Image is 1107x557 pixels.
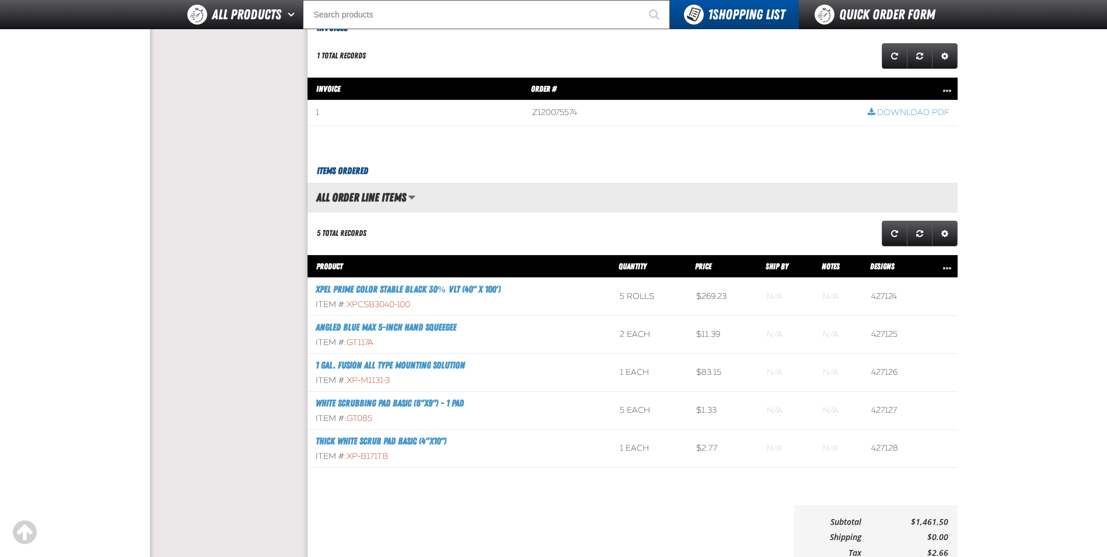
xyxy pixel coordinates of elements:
td: Blank [759,316,814,354]
td: 427124 [863,278,928,316]
td: 2 each [612,316,688,354]
a: Expand or Collapse Grid Settings [932,43,958,69]
div: 1 total records [317,50,366,61]
td: 427128 [863,430,928,468]
div: Item #: [316,300,603,311]
a: 1 Gal. Fusion All Type Mounting Solution [316,360,465,371]
td: Blank [759,354,814,392]
td: Shipping [804,530,862,545]
td: $2.77 [688,430,759,468]
td: 1 [308,100,525,126]
td: Blank [759,392,814,430]
td: Blank [759,278,814,316]
span: Product [316,262,343,271]
td: Subtotal [804,514,862,530]
span: Invoice [316,84,340,93]
td: $0.00 [861,530,948,545]
span: Shopping List [708,6,785,23]
span: Ship By [766,262,788,271]
span: Notes [822,262,840,271]
div: Item #: [316,337,603,349]
span: All Products [212,4,281,25]
span: Quantity [619,262,647,271]
div: Scroll to the top [12,520,37,545]
td: 1 each [612,354,688,392]
span: XP-M1131-3 [347,375,390,385]
button: Manage grid views. Current view is All Order Line Items [408,187,415,207]
td: Blank [815,316,863,354]
a: Download PDF row action [868,107,949,119]
a: Angled Blue Max 5-inch Hand Squeegee [316,322,456,333]
a: Refresh grid action [882,43,907,69]
a: XPEL PRIME Color Stable Black 30% VLT (40" x 100') [316,284,501,295]
td: Blank [815,430,863,468]
span: Designs [870,262,895,271]
td: Blank [759,430,814,468]
h2: All Order Line Items [308,191,406,204]
div: Item #: [316,451,603,462]
a: Expand or Collapse Grid Settings [932,221,958,246]
td: Z120075574 [524,100,859,126]
span: GT085 [347,413,372,423]
span: XP-B171TB [347,451,388,461]
th: Row actions [860,77,958,100]
span: GT117A [347,337,373,347]
td: $1,461.50 [861,514,948,530]
a: Reset grid action [907,43,933,69]
div: 5 total records [317,228,366,239]
div: Item #: [316,375,603,387]
td: $1.33 [688,392,759,430]
span: Price [695,262,711,271]
td: Blank [815,354,863,392]
td: $11.39 [688,316,759,354]
a: Reset grid action [907,221,933,246]
td: 1 each [612,430,688,468]
strong: 1 [708,6,713,23]
a: Thick White Scrub Pad Basic (4"x10") [316,436,446,447]
td: Blank [815,392,863,430]
td: $269.23 [688,278,759,316]
td: $83.15 [688,354,759,392]
td: Blank [815,278,863,316]
h3: Items Ordered [308,164,958,178]
td: 5 rolls [612,278,688,316]
span: Order # [531,84,557,93]
a: Refresh grid action [882,221,907,246]
td: 5 each [612,392,688,430]
td: 427126 [863,354,928,392]
td: 427127 [863,392,928,430]
td: 427125 [863,316,928,354]
div: Item #: [316,413,603,424]
th: Row actions [928,255,958,278]
span: XPCSB3040-100 [347,300,410,309]
a: White Scrubbing Pad Basic (6"x9") - 1 Pad [316,398,464,409]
